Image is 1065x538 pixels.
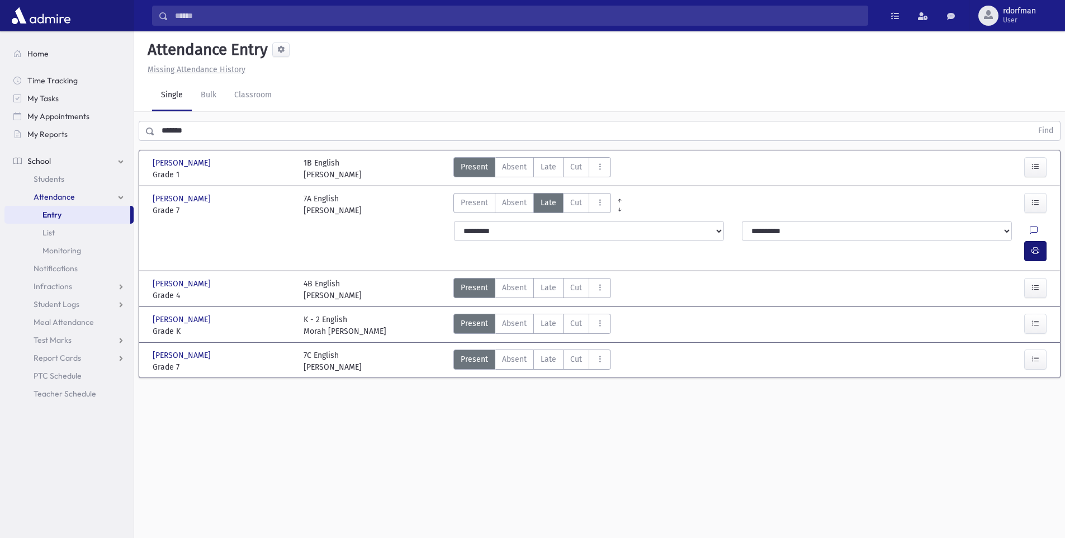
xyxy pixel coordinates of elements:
span: Absent [502,318,527,329]
h5: Attendance Entry [143,40,268,59]
a: PTC Schedule [4,367,134,385]
a: Students [4,170,134,188]
a: Bulk [192,80,225,111]
a: Classroom [225,80,281,111]
span: Meal Attendance [34,317,94,327]
span: [PERSON_NAME] [153,314,213,325]
span: Student Logs [34,299,79,309]
div: AttTypes [453,314,611,337]
input: Search [168,6,868,26]
span: [PERSON_NAME] [153,278,213,290]
span: [PERSON_NAME] [153,193,213,205]
div: 4B English [PERSON_NAME] [304,278,362,301]
span: Infractions [34,281,72,291]
span: Students [34,174,64,184]
a: Attendance [4,188,134,206]
span: Absent [502,161,527,173]
a: Test Marks [4,331,134,349]
span: Present [461,353,488,365]
span: Home [27,49,49,59]
span: rdorfman [1003,7,1036,16]
a: My Appointments [4,107,134,125]
span: My Appointments [27,111,89,121]
span: Late [541,161,556,173]
a: Student Logs [4,295,134,313]
a: Time Tracking [4,72,134,89]
a: List [4,224,134,242]
div: 7A English [PERSON_NAME] [304,193,362,216]
u: Missing Attendance History [148,65,245,74]
img: AdmirePro [9,4,73,27]
span: Cut [570,282,582,294]
div: AttTypes [453,193,611,216]
span: Grade K [153,325,292,337]
span: Grade 1 [153,169,292,181]
span: Report Cards [34,353,81,363]
span: Late [541,353,556,365]
span: My Reports [27,129,68,139]
span: [PERSON_NAME] [153,350,213,361]
span: PTC Schedule [34,371,82,381]
div: K - 2 English Morah [PERSON_NAME] [304,314,386,337]
a: Report Cards [4,349,134,367]
a: Meal Attendance [4,313,134,331]
span: Late [541,282,556,294]
span: My Tasks [27,93,59,103]
span: Late [541,318,556,329]
span: Teacher Schedule [34,389,96,399]
span: Cut [570,353,582,365]
span: Grade 7 [153,205,292,216]
div: AttTypes [453,157,611,181]
span: Present [461,318,488,329]
a: Missing Attendance History [143,65,245,74]
a: School [4,152,134,170]
span: Present [461,161,488,173]
div: AttTypes [453,278,611,301]
div: AttTypes [453,350,611,373]
span: Absent [502,282,527,294]
span: Present [461,197,488,209]
a: Home [4,45,134,63]
span: Present [461,282,488,294]
span: Test Marks [34,335,72,345]
span: Absent [502,197,527,209]
span: Time Tracking [27,75,78,86]
a: Teacher Schedule [4,385,134,403]
a: Monitoring [4,242,134,259]
span: Grade 4 [153,290,292,301]
span: Late [541,197,556,209]
span: Monitoring [42,246,81,256]
a: Notifications [4,259,134,277]
span: Cut [570,318,582,329]
span: List [42,228,55,238]
span: Entry [42,210,61,220]
a: Entry [4,206,130,224]
a: Infractions [4,277,134,295]
a: My Tasks [4,89,134,107]
span: Absent [502,353,527,365]
a: Single [152,80,192,111]
span: School [27,156,51,166]
span: User [1003,16,1036,25]
span: Attendance [34,192,75,202]
div: 7C English [PERSON_NAME] [304,350,362,373]
span: Notifications [34,263,78,273]
span: [PERSON_NAME] [153,157,213,169]
span: Cut [570,197,582,209]
button: Find [1031,121,1060,140]
a: My Reports [4,125,134,143]
div: 1B English [PERSON_NAME] [304,157,362,181]
span: Grade 7 [153,361,292,373]
span: Cut [570,161,582,173]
